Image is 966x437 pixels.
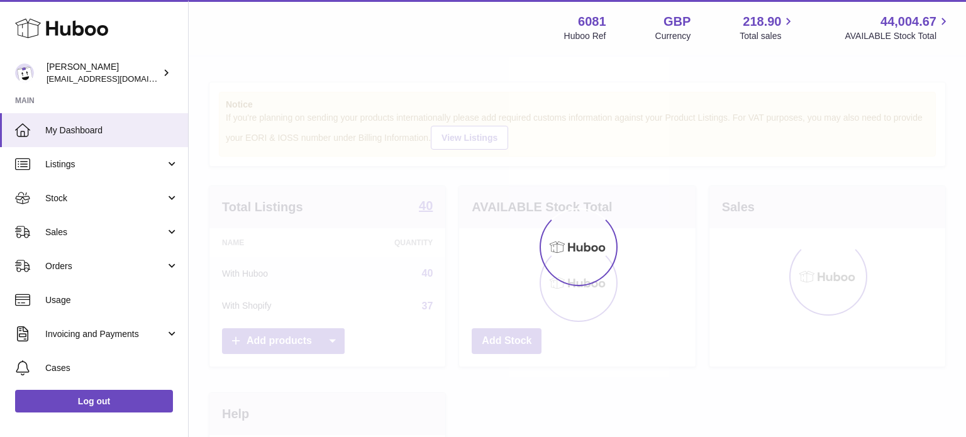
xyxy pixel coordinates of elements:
span: Usage [45,294,179,306]
span: My Dashboard [45,124,179,136]
a: 218.90 Total sales [740,13,796,42]
span: Sales [45,226,165,238]
a: 44,004.67 AVAILABLE Stock Total [845,13,951,42]
span: 44,004.67 [880,13,936,30]
a: Log out [15,390,173,412]
span: Stock [45,192,165,204]
span: AVAILABLE Stock Total [845,30,951,42]
span: 218.90 [743,13,781,30]
span: Orders [45,260,165,272]
div: Currency [655,30,691,42]
span: [EMAIL_ADDRESS][DOMAIN_NAME] [47,74,185,84]
strong: 6081 [578,13,606,30]
span: Invoicing and Payments [45,328,165,340]
strong: GBP [663,13,691,30]
span: Listings [45,158,165,170]
img: hello@pogsheadphones.com [15,64,34,82]
span: Total sales [740,30,796,42]
div: Huboo Ref [564,30,606,42]
div: [PERSON_NAME] [47,61,160,85]
span: Cases [45,362,179,374]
